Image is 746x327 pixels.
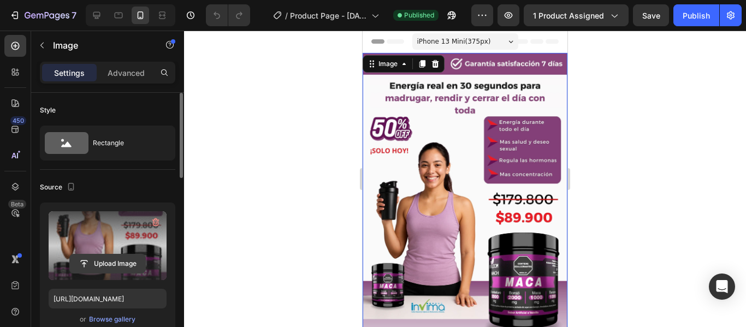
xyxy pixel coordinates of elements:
p: 7 [72,9,76,22]
div: Publish [683,10,710,21]
p: Settings [54,67,85,79]
div: Browse gallery [89,314,135,324]
button: 1 product assigned [524,4,629,26]
p: Image [53,39,146,52]
span: or [80,313,86,326]
button: 7 [4,4,81,26]
div: Undo/Redo [206,4,250,26]
div: Source [40,180,78,195]
input: https://example.com/image.jpg [49,289,167,308]
div: Beta [8,200,26,209]
span: Save [642,11,660,20]
div: Style [40,105,56,115]
button: Upload Image [69,254,146,274]
iframe: Design area [363,31,567,327]
span: / [285,10,288,21]
div: Rectangle [93,130,159,156]
span: 1 product assigned [533,10,604,21]
button: Publish [673,4,719,26]
p: Advanced [108,67,145,79]
button: Browse gallery [88,314,136,325]
span: Published [404,10,434,20]
span: Product Page - [DATE] 16:23:21 [290,10,367,21]
button: Save [633,4,669,26]
div: Open Intercom Messenger [709,274,735,300]
div: 450 [10,116,26,125]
